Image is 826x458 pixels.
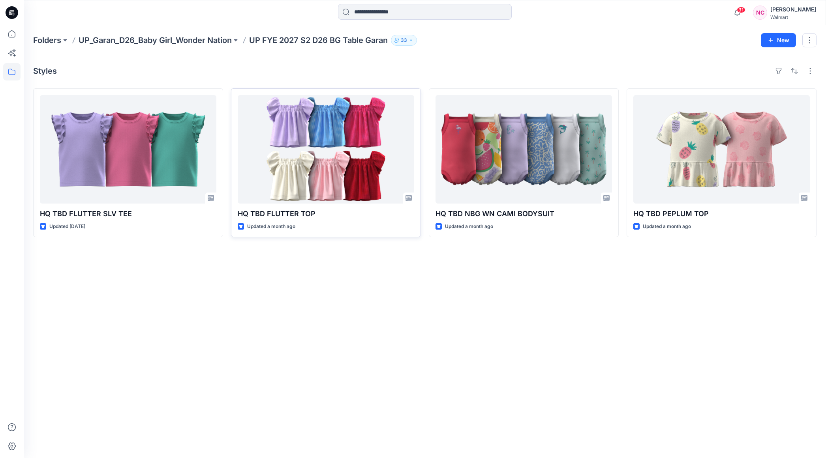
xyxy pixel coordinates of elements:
p: HQ TBD PEPLUM TOP [633,208,810,219]
button: New [761,33,796,47]
a: HQ TBD FLUTTER SLV TEE [40,95,216,204]
a: HQ TBD NBG WN CAMI BODYSUIT [436,95,612,204]
a: Folders [33,35,61,46]
button: 33 [391,35,417,46]
p: HQ TBD FLUTTER TOP [238,208,414,219]
span: 31 [737,7,745,13]
p: Updated a month ago [445,222,493,231]
h4: Styles [33,66,57,76]
div: Walmart [770,14,816,20]
a: HQ TBD FLUTTER TOP [238,95,414,204]
p: HQ TBD FLUTTER SLV TEE [40,208,216,219]
p: 33 [401,36,407,45]
p: Updated a month ago [643,222,691,231]
div: NC [753,6,767,20]
a: HQ TBD PEPLUM TOP [633,95,810,204]
div: [PERSON_NAME] [770,5,816,14]
a: UP_Garan_D26_Baby Girl_Wonder Nation [79,35,232,46]
p: Updated a month ago [247,222,295,231]
p: UP FYE 2027 S2 D26 BG Table Garan [249,35,388,46]
p: Updated [DATE] [49,222,85,231]
p: HQ TBD NBG WN CAMI BODYSUIT [436,208,612,219]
